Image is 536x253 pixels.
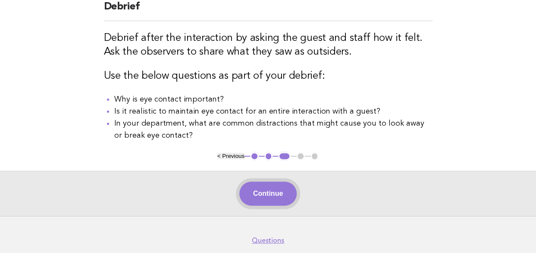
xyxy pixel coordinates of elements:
button: 3 [278,152,291,160]
a: Questions [252,236,284,245]
h4: In your department, what are common distractions that might cause you to look away or break eye c... [114,117,433,142]
h3: Debrief after the interaction by asking the guest and staff how it felt. Ask the observers to sha... [104,31,433,59]
button: < Previous [217,153,244,159]
li: Is it realistic to maintain eye contact for an entire interaction with a guest? [114,105,433,117]
button: 1 [250,152,259,160]
h3: Use the below questions as part of your debrief: [104,69,433,83]
button: Continue [239,182,297,206]
button: 2 [264,152,273,160]
li: Why is eye contact important? [114,93,433,105]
